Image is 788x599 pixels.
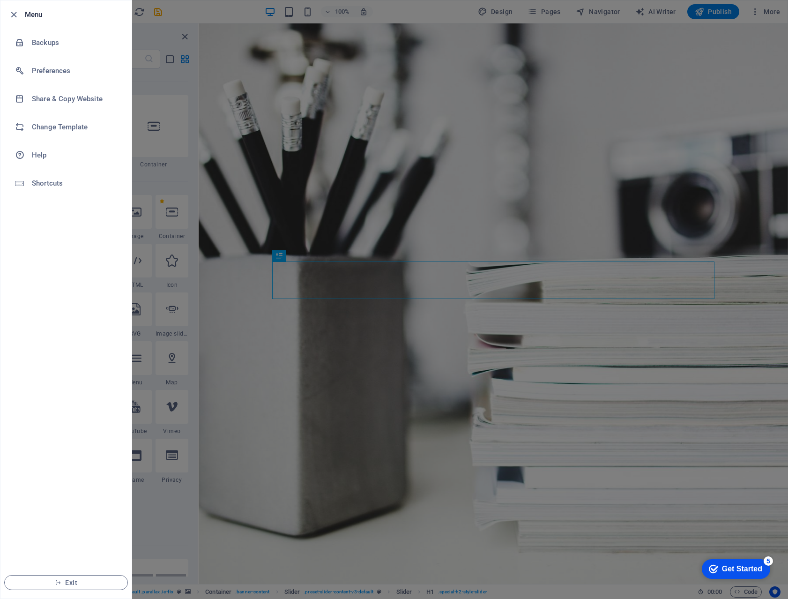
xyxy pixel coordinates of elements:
[32,37,119,48] h6: Backups
[25,9,124,20] h6: Menu
[32,150,119,161] h6: Help
[69,2,79,11] div: 5
[0,141,132,169] a: Help
[32,93,119,105] h6: Share & Copy Website
[4,575,128,590] button: Exit
[32,65,119,76] h6: Preferences
[32,178,119,189] h6: Shortcuts
[12,579,120,586] span: Exit
[7,5,76,24] div: Get Started 5 items remaining, 0% complete
[28,10,68,19] div: Get Started
[32,121,119,133] h6: Change Template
